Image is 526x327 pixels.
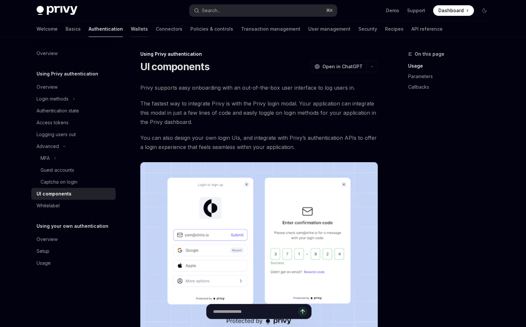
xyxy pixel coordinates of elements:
span: On this page [415,50,444,58]
h1: UI components [140,61,209,73]
img: dark logo [37,6,77,15]
span: Dashboard [438,7,464,14]
div: Access tokens [37,119,69,127]
h5: Using Privy authentication [37,70,98,78]
div: Advanced [37,142,59,150]
a: Support [407,7,425,14]
div: Overview [37,235,58,243]
div: Captcha on login [41,178,77,186]
div: Overview [37,83,58,91]
button: Send message [298,307,307,316]
a: UI components [31,188,116,200]
div: Using Privy authentication [140,51,378,57]
a: Demo [386,7,399,14]
div: Search... [202,7,220,15]
a: Policies & controls [190,21,233,37]
a: Basics [66,21,81,37]
a: User management [308,21,350,37]
a: Connectors [156,21,182,37]
a: Welcome [37,21,58,37]
span: Open in ChatGPT [322,63,363,70]
a: Parameters [408,71,495,82]
a: Authentication state [31,105,116,117]
a: Recipes [385,21,403,37]
a: Usage [31,257,116,269]
a: API reference [411,21,443,37]
a: Overview [31,81,116,93]
div: Overview [37,49,58,57]
span: Privy supports easy onboarding with an out-of-the-box user interface to log users in. [140,83,378,92]
a: Authentication [89,21,123,37]
div: Guest accounts [41,166,74,174]
div: Usage [37,259,51,267]
div: Authentication state [37,107,79,115]
span: The fastest way to integrate Privy is with the Privy login modal. Your application can integrate ... [140,99,378,127]
a: Usage [408,61,495,71]
button: Search...⌘K [189,5,337,16]
div: Setup [37,247,49,255]
a: Captcha on login [31,176,116,188]
div: UI components [37,190,71,198]
a: Security [358,21,377,37]
button: Open in ChatGPT [310,61,367,72]
a: Wallets [131,21,148,37]
a: Whitelabel [31,200,116,212]
span: You can also design your own login UIs, and integrate with Privy’s authentication APIs to offer a... [140,133,378,152]
div: Login methods [37,95,69,103]
a: Dashboard [433,5,474,16]
a: Logging users out [31,129,116,140]
h5: Using your own authentication [37,222,108,230]
a: Transaction management [241,21,300,37]
div: MFA [41,154,50,162]
a: Overview [31,233,116,245]
a: Access tokens [31,117,116,129]
a: Setup [31,245,116,257]
div: Logging users out [37,131,76,138]
a: Overview [31,47,116,59]
a: Callbacks [408,82,495,92]
div: Whitelabel [37,202,60,210]
a: Guest accounts [31,164,116,176]
button: Toggle dark mode [479,5,490,16]
span: ⌘ K [326,8,333,13]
